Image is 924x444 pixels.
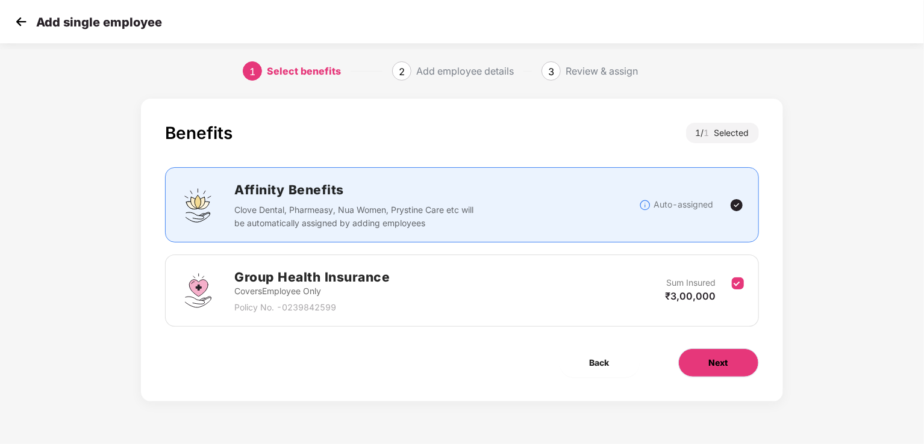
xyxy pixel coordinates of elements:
[667,276,716,289] p: Sum Insured
[560,348,640,377] button: Back
[666,290,716,302] span: ₹3,00,000
[165,123,233,143] div: Benefits
[686,123,759,143] div: 1 / Selected
[709,356,728,369] span: Next
[678,348,759,377] button: Next
[234,180,638,200] h2: Affinity Benefits
[399,66,405,78] span: 2
[12,13,30,31] img: svg+xml;base64,PHN2ZyB4bWxucz0iaHR0cDovL3d3dy53My5vcmcvMjAwMC9zdmciIHdpZHRoPSIzMCIgaGVpZ2h0PSIzMC...
[416,61,514,81] div: Add employee details
[267,61,341,81] div: Select benefits
[234,301,390,314] p: Policy No. - 0239842599
[654,198,714,211] p: Auto-assigned
[639,199,651,211] img: svg+xml;base64,PHN2ZyBpZD0iSW5mb18tXzMyeDMyIiBkYXRhLW5hbWU9IkluZm8gLSAzMngzMiIgeG1sbnM9Imh0dHA6Ly...
[36,15,162,29] p: Add single employee
[180,187,216,223] img: svg+xml;base64,PHN2ZyBpZD0iQWZmaW5pdHlfQmVuZWZpdHMiIGRhdGEtbmFtZT0iQWZmaW5pdHkgQmVuZWZpdHMiIHhtbG...
[566,61,638,81] div: Review & assign
[548,66,554,78] span: 3
[729,198,744,212] img: svg+xml;base64,PHN2ZyBpZD0iVGljay0yNHgyNCIgeG1sbnM9Imh0dHA6Ly93d3cudzMub3JnLzIwMDAvc3ZnIiB3aWR0aD...
[590,356,610,369] span: Back
[704,128,714,138] span: 1
[234,267,390,287] h2: Group Health Insurance
[234,285,390,298] p: Covers Employee Only
[180,273,216,309] img: svg+xml;base64,PHN2ZyBpZD0iR3JvdXBfSGVhbHRoX0luc3VyYW5jZSIgZGF0YS1uYW1lPSJHcm91cCBIZWFsdGggSW5zdX...
[234,203,477,230] p: Clove Dental, Pharmeasy, Nua Women, Prystine Care etc will be automatically assigned by adding em...
[249,66,255,78] span: 1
